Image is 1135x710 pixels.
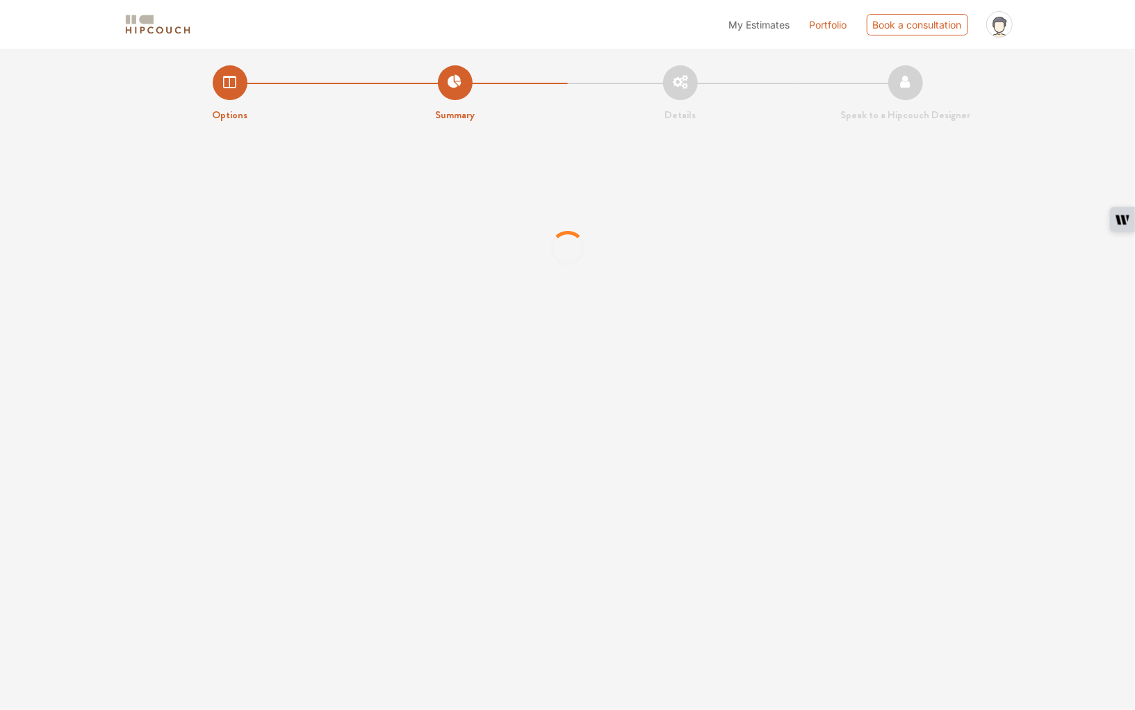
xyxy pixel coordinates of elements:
strong: Options [212,107,247,122]
strong: Details [664,107,696,122]
span: My Estimates [729,19,790,31]
strong: Summary [435,107,475,122]
strong: Speak to a Hipcouch Designer [840,107,970,122]
div: Book a consultation [867,14,968,35]
a: Portfolio [810,17,847,32]
span: logo-horizontal.svg [123,9,193,40]
img: logo-horizontal.svg [123,13,193,37]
